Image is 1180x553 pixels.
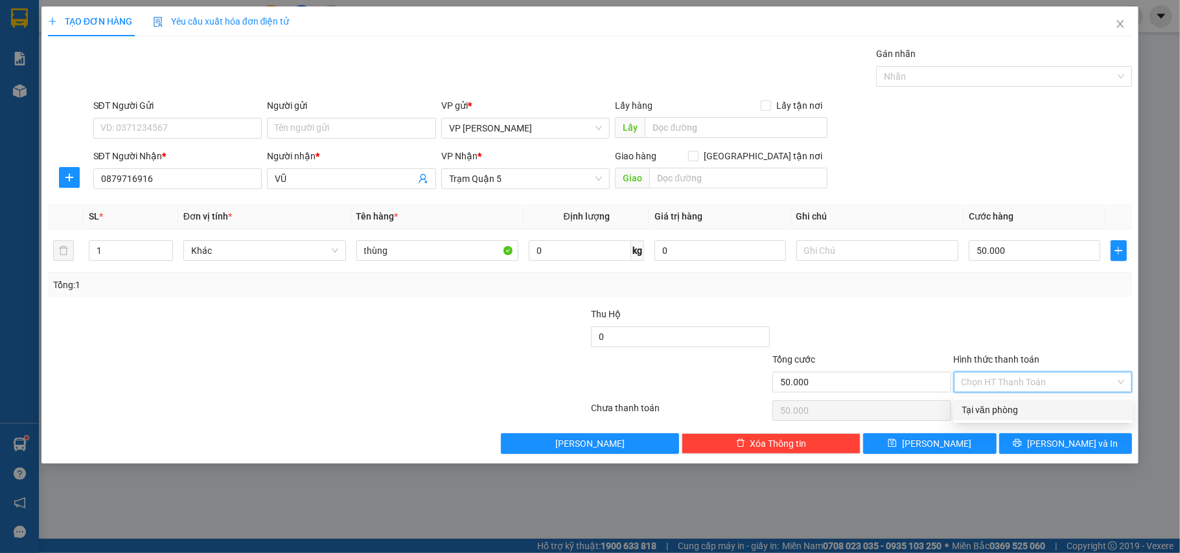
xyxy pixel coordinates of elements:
span: Lấy [615,117,645,138]
span: VP Bạc Liêu [449,119,603,138]
div: SĐT Người Nhận [93,149,262,163]
span: Khác [191,241,338,260]
div: SĐT Người Gửi [93,98,262,113]
span: Giá trị hàng [654,211,702,221]
input: VD: Bàn, Ghế [356,240,519,261]
li: 26 Phó Cơ Điều, Phường 12 [121,32,542,48]
span: TẠO ĐƠN HÀNG [48,16,132,27]
span: close [1115,19,1126,29]
input: Ghi Chú [796,240,959,261]
span: plus [1111,245,1127,256]
button: delete [53,240,74,261]
span: plus [48,17,57,26]
button: plus [1111,240,1128,261]
span: kg [631,240,644,261]
th: Ghi chú [791,204,964,229]
span: VP Nhận [441,151,478,161]
span: Lấy hàng [615,100,653,111]
img: icon [153,17,163,27]
span: [GEOGRAPHIC_DATA] tận nơi [699,149,827,163]
span: Yêu cầu xuất hóa đơn điện tử [153,16,290,27]
span: Định lượng [564,211,610,221]
label: Hình thức thanh toán [954,354,1040,365]
span: SL [89,211,99,221]
div: Tổng: 1 [53,278,456,292]
span: save [888,438,897,449]
span: Tổng cước [772,354,815,365]
label: Gán nhãn [876,49,916,59]
span: plus [60,172,79,183]
span: [PERSON_NAME] [555,436,625,451]
button: printer[PERSON_NAME] và In [999,433,1133,454]
div: VP gửi [441,98,610,113]
input: Dọc đường [649,168,827,188]
span: Trạm Quận 5 [449,169,603,188]
span: Giao hàng [615,151,656,161]
img: logo.jpg [16,16,81,81]
button: Close [1102,6,1139,43]
div: Người nhận [267,149,436,163]
button: plus [59,167,80,188]
button: save[PERSON_NAME] [863,433,997,454]
div: Tại văn phòng [962,403,1125,417]
span: [PERSON_NAME] [902,436,971,451]
li: Hotline: 02839552959 [121,48,542,64]
span: [PERSON_NAME] và In [1027,436,1118,451]
button: [PERSON_NAME] [501,433,680,454]
span: Cước hàng [969,211,1013,221]
b: GỬI : VP [PERSON_NAME] [16,94,226,115]
span: delete [736,438,745,449]
input: Dọc đường [645,117,827,138]
span: Tên hàng [356,211,399,221]
div: Người gửi [267,98,436,113]
span: Thu Hộ [591,309,621,319]
span: Lấy tận nơi [771,98,827,113]
span: Xóa Thông tin [750,436,807,451]
span: Đơn vị tính [183,211,232,221]
span: Giao [615,168,649,188]
div: Chưa thanh toán [590,401,771,423]
span: printer [1013,438,1022,449]
input: 0 [654,240,785,261]
span: user-add [418,174,428,184]
button: deleteXóa Thông tin [682,433,861,454]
